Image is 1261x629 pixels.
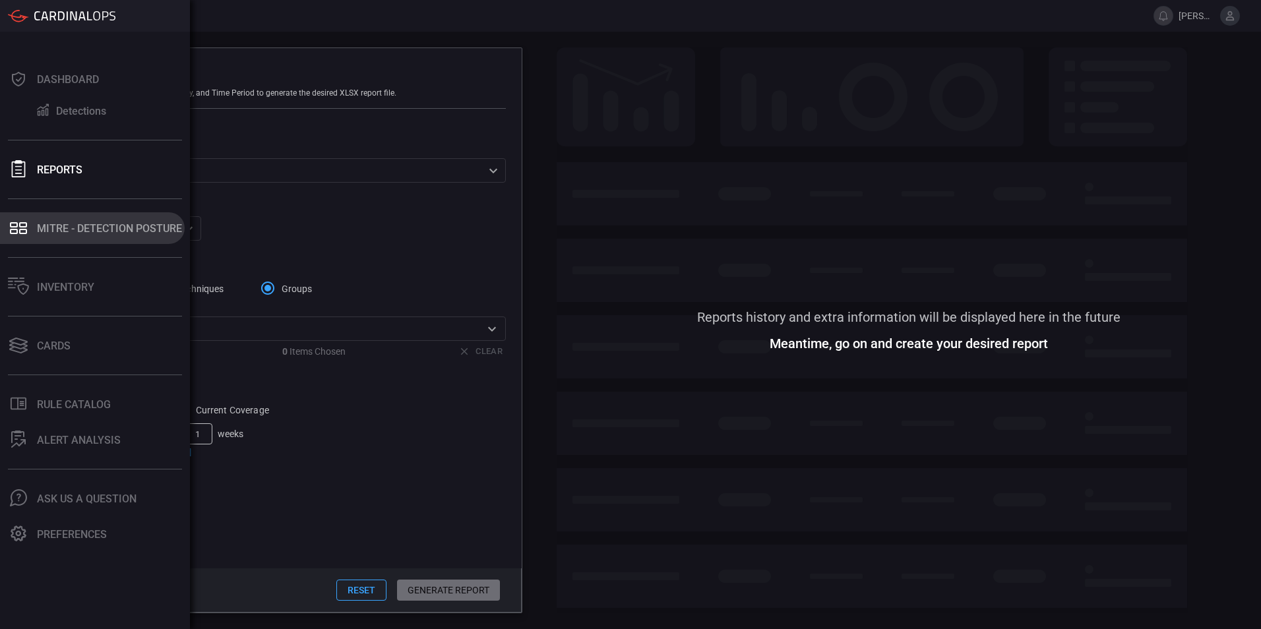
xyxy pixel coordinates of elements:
label: Select Groups [69,302,506,311]
div: Filter Report by [69,256,506,267]
span: Groups [282,282,313,296]
span: [PERSON_NAME].[PERSON_NAME] [1179,11,1215,21]
span: Current Coverage [196,404,269,417]
div: Meantime, go on and create your desired report [770,338,1048,349]
div: MITRE - Detection Posture [37,222,182,235]
div: Select Report type, Report Category, and Time Period to generate the desired XLSX report file. [69,88,506,98]
div: Generating report for [DATE] - [DATE] [69,448,506,457]
div: ALERT ANALYSIS [37,434,121,446]
div: Preferences [37,528,107,541]
div: Items Chosen [282,346,346,357]
div: Report Type [69,140,506,151]
div: Detections [56,105,106,117]
button: Open [483,320,501,338]
div: Rule Catalog [37,398,111,411]
div: Time Period [69,378,506,388]
b: 0 [282,346,288,357]
div: Dashboard [37,73,99,86]
p: MITRE ATT&CK Coverage [78,164,485,177]
div: Ask Us A Question [37,493,137,505]
div: Reports history and extra information will be displayed here in the future [697,312,1121,322]
div: Reports [37,164,82,176]
div: Cards [37,340,71,352]
div: Create a report going back weeks [69,423,506,457]
span: Techniques [177,282,224,296]
div: Inventory [37,281,94,293]
div: Generate Report [69,64,506,78]
button: Reset [336,580,386,601]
